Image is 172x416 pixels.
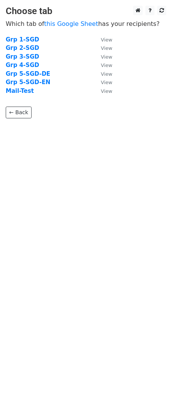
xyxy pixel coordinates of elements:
p: Which tab of has your recipients? [6,20,166,28]
small: View [101,45,112,51]
a: View [93,70,112,77]
a: Grp 5-SGD-DE [6,70,50,77]
small: View [101,62,112,68]
a: Grp 2-SGD [6,45,39,51]
small: View [101,54,112,60]
a: View [93,62,112,69]
a: this Google Sheet [44,20,98,27]
a: Grp 5-SGD-EN [6,79,50,86]
a: View [93,79,112,86]
a: View [93,88,112,94]
small: View [101,37,112,43]
a: View [93,36,112,43]
h3: Choose tab [6,6,166,17]
a: Grp 3-SGD [6,53,39,60]
a: Grp 1-SGD [6,36,39,43]
a: Mail-Test [6,88,34,94]
a: View [93,53,112,60]
small: View [101,80,112,85]
small: View [101,88,112,94]
a: ← Back [6,107,32,118]
a: View [93,45,112,51]
a: Grp 4-SGD [6,62,39,69]
small: View [101,71,112,77]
